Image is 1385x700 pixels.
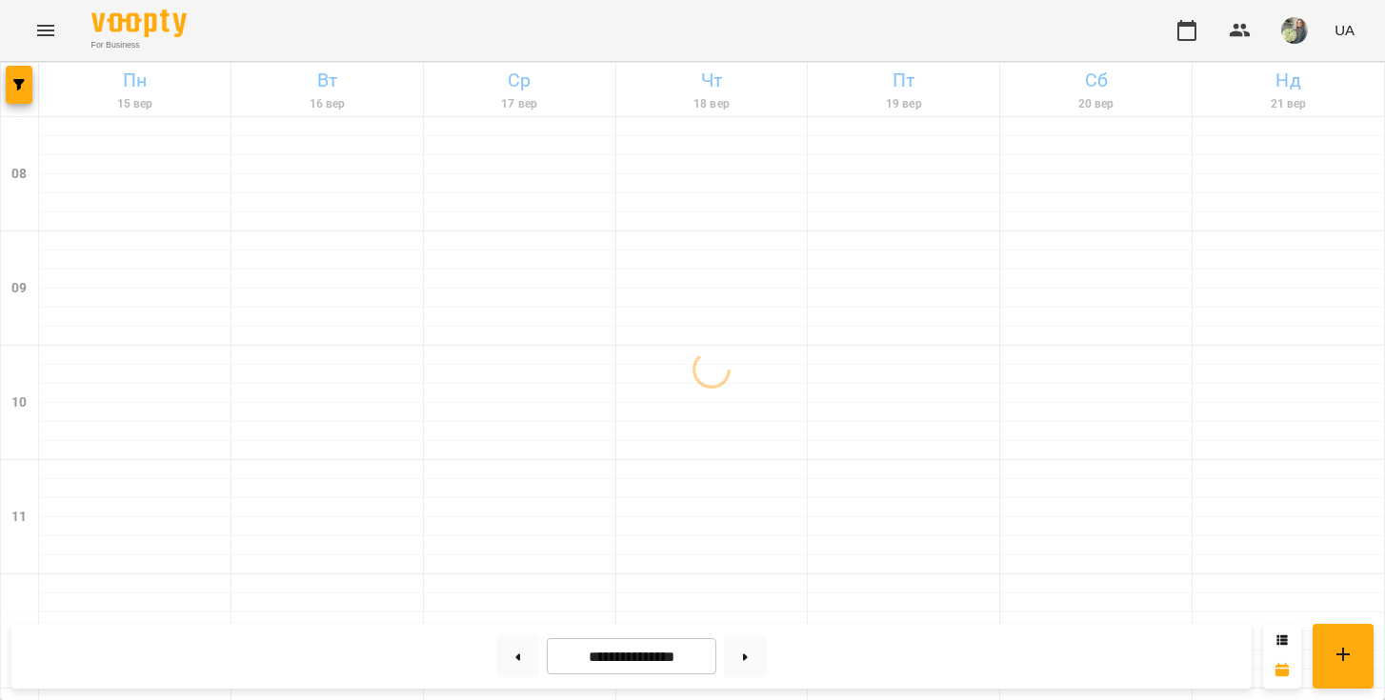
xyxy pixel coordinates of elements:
[1335,20,1355,40] span: UA
[1003,95,1189,113] h6: 20 вер
[427,66,612,95] h6: Ср
[11,507,27,528] h6: 11
[1003,66,1189,95] h6: Сб
[619,95,805,113] h6: 18 вер
[619,66,805,95] h6: Чт
[42,66,228,95] h6: Пн
[23,8,69,53] button: Menu
[234,66,420,95] h6: Вт
[11,278,27,299] h6: 09
[11,392,27,413] h6: 10
[1195,66,1381,95] h6: Нд
[1281,17,1308,44] img: ad3b5f67e559e513342960d5b304636a.jpg
[42,95,228,113] h6: 15 вер
[234,95,420,113] h6: 16 вер
[811,95,996,113] h6: 19 вер
[1327,12,1362,48] button: UA
[1195,95,1381,113] h6: 21 вер
[811,66,996,95] h6: Пт
[11,164,27,185] h6: 08
[91,39,187,51] span: For Business
[91,10,187,37] img: Voopty Logo
[427,95,612,113] h6: 17 вер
